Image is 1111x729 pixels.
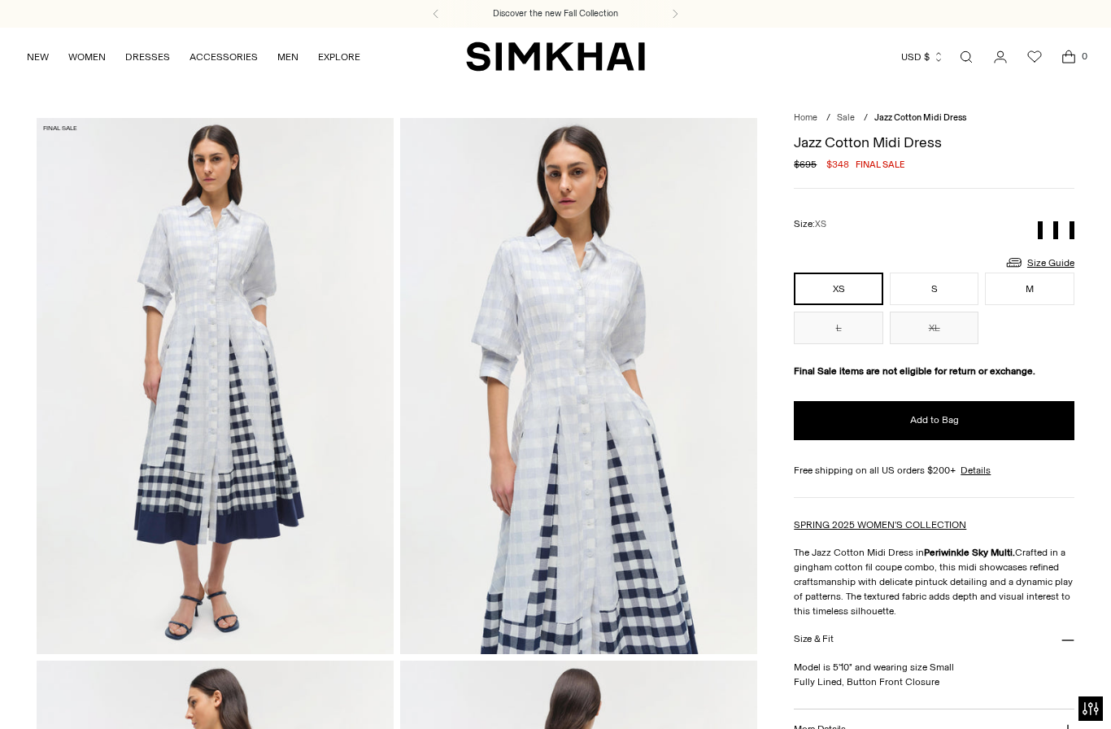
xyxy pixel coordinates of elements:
[864,111,868,125] div: /
[318,39,360,75] a: EXPLORE
[794,135,1074,150] h1: Jazz Cotton Midi Dress
[68,39,106,75] a: WOMEN
[1052,41,1085,73] a: Open cart modal
[400,118,757,654] img: Jazz Cotton Midi Dress
[125,39,170,75] a: DRESSES
[794,157,817,172] s: $695
[277,39,298,75] a: MEN
[493,7,618,20] a: Discover the new Fall Collection
[794,365,1035,377] strong: Final Sale items are not eligible for return or exchange.
[890,273,979,305] button: S
[874,112,966,123] span: Jazz Cotton Midi Dress
[794,463,1074,478] div: Free shipping on all US orders $200+
[1004,252,1074,273] a: Size Guide
[794,545,1074,618] p: The Jazz Cotton Midi Dress in Crafted in a gingham cotton fil coupe combo, this midi showcases re...
[794,273,883,305] button: XS
[794,312,883,344] button: L
[961,463,991,478] a: Details
[794,660,1074,689] p: Model is 5'10" and wearing size Small Fully Lined, Button Front Closure
[890,312,979,344] button: XL
[815,219,826,229] span: XS
[794,401,1074,440] button: Add to Bag
[837,112,855,123] a: Sale
[794,216,826,232] label: Size:
[1077,49,1091,63] span: 0
[27,39,49,75] a: NEW
[466,41,645,72] a: SIMKHAI
[984,41,1017,73] a: Go to the account page
[901,39,944,75] button: USD $
[826,111,830,125] div: /
[826,157,849,172] span: $348
[950,41,982,73] a: Open search modal
[794,634,833,644] h3: Size & Fit
[190,39,258,75] a: ACCESSORIES
[794,519,966,530] a: SPRING 2025 WOMEN'S COLLECTION
[924,547,1015,558] strong: Periwinkle Sky Multi.
[37,118,394,654] img: Jazz Cotton Midi Dress
[794,112,817,123] a: Home
[910,413,959,427] span: Add to Bag
[794,111,1074,125] nav: breadcrumbs
[794,618,1074,660] button: Size & Fit
[985,273,1074,305] button: M
[1018,41,1051,73] a: Wishlist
